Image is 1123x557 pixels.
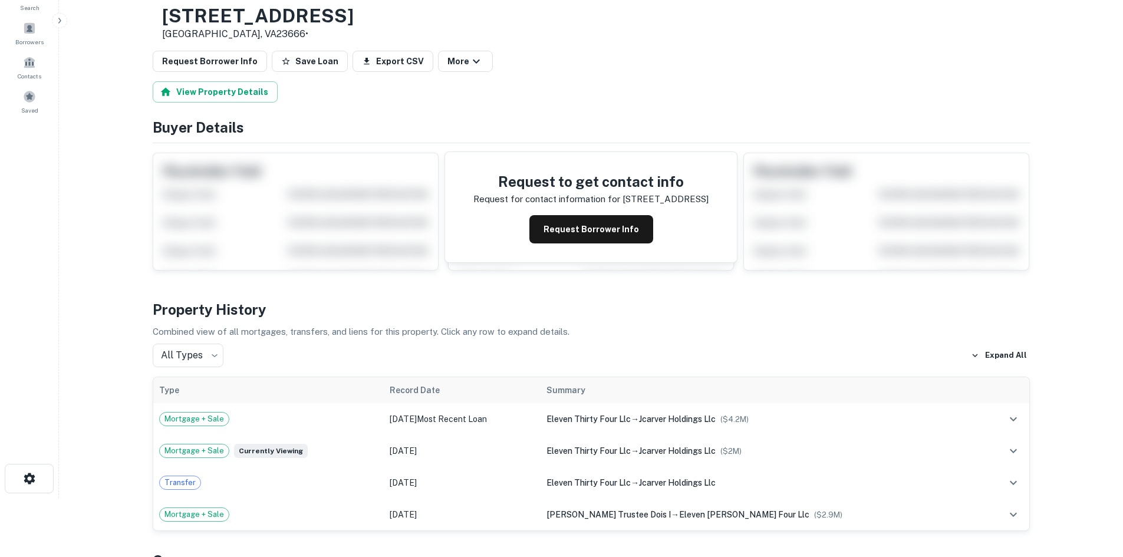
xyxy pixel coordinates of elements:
span: [PERSON_NAME] trustee dois i [546,510,671,519]
h4: Request to get contact info [473,171,709,192]
span: Most Recent Loan [417,414,487,424]
iframe: Chat Widget [1064,463,1123,519]
td: [DATE] [384,403,541,435]
span: ($ 2.9M ) [814,510,842,519]
button: expand row [1003,409,1023,429]
p: Request for contact information for [473,192,620,206]
span: eleven thirty four llc [546,414,631,424]
div: → [546,508,977,521]
a: Saved [4,85,55,117]
button: Request Borrower Info [153,51,267,72]
span: ($ 4.2M ) [720,415,749,424]
span: Contacts [18,71,41,81]
span: ($ 2M ) [720,447,742,456]
th: Summary [541,377,983,403]
span: Transfer [160,477,200,489]
span: Search [20,3,39,12]
span: jcarver holdings llc [639,414,716,424]
span: Mortgage + Sale [160,445,229,457]
div: → [546,413,977,426]
h4: Property History [153,299,1030,320]
span: jcarver holdings llc [639,478,716,487]
button: Export CSV [353,51,433,72]
span: jcarver holdings llc [639,446,716,456]
span: eleven [PERSON_NAME] four llc [679,510,809,519]
button: Save Loan [272,51,348,72]
span: Saved [21,106,38,115]
div: All Types [153,344,223,367]
td: [DATE] [384,435,541,467]
a: Contacts [4,51,55,83]
button: expand row [1003,473,1023,493]
div: → [546,444,977,457]
th: Record Date [384,377,541,403]
span: Borrowers [15,37,44,47]
span: Mortgage + Sale [160,413,229,425]
th: Type [153,377,384,403]
span: Currently viewing [234,444,308,458]
h3: [STREET_ADDRESS] [162,5,354,27]
td: [DATE] [384,499,541,530]
div: → [546,476,977,489]
button: Expand All [968,347,1030,364]
h4: Buyer Details [153,117,1030,138]
td: [DATE] [384,467,541,499]
p: Combined view of all mortgages, transfers, and liens for this property. Click any row to expand d... [153,325,1030,339]
p: [GEOGRAPHIC_DATA], VA23666 • [162,27,354,41]
span: eleven thirty four llc [546,446,631,456]
button: expand row [1003,441,1023,461]
a: Borrowers [4,17,55,49]
span: eleven thirty four llc [546,478,631,487]
button: More [438,51,493,72]
button: Request Borrower Info [529,215,653,243]
button: View Property Details [153,81,278,103]
span: Mortgage + Sale [160,509,229,520]
button: expand row [1003,505,1023,525]
p: [STREET_ADDRESS] [623,192,709,206]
